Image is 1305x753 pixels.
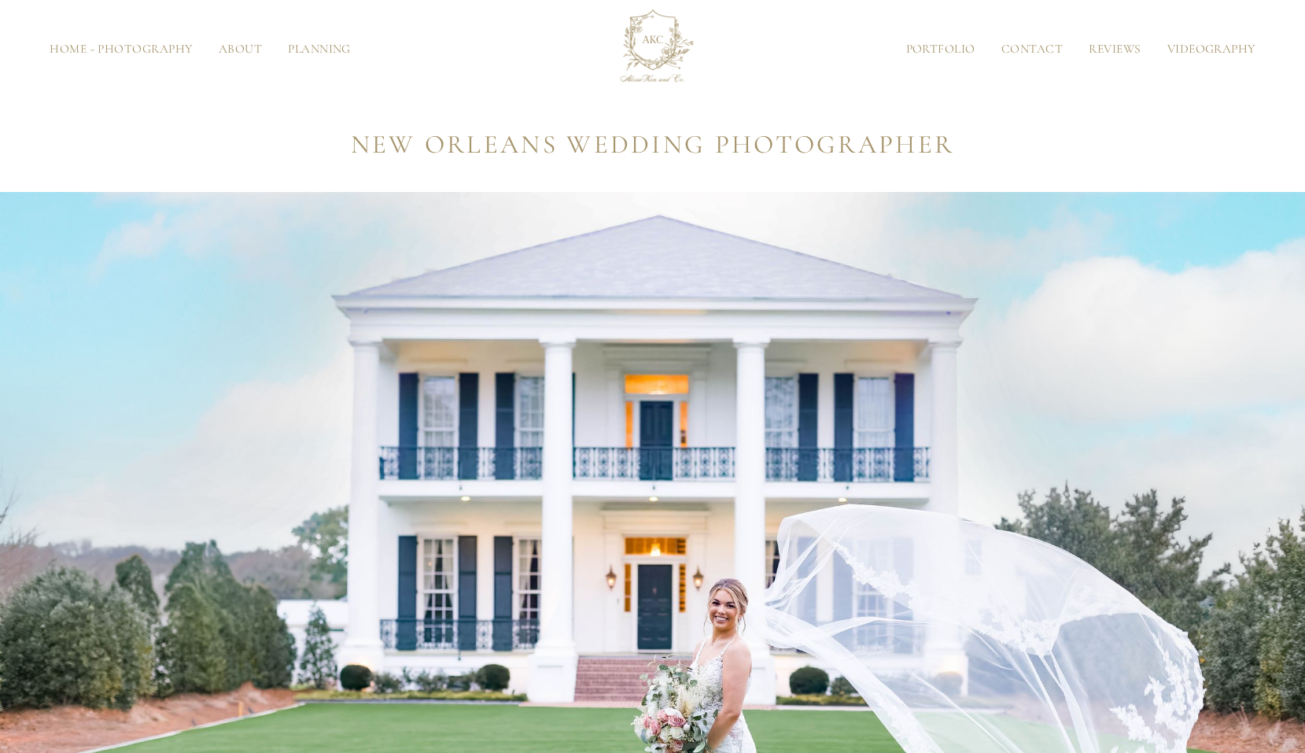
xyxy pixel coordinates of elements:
[190,124,1115,166] h1: New Orleans Wedding Photographer
[37,43,206,55] a: Home - Photography
[205,43,275,55] a: About
[610,6,696,93] img: AlesiaKim and Co.
[1154,43,1268,55] a: Videography
[988,43,1075,55] a: Contact
[275,43,364,55] a: Planning
[1076,43,1154,55] a: Reviews
[893,43,988,55] a: Portfolio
